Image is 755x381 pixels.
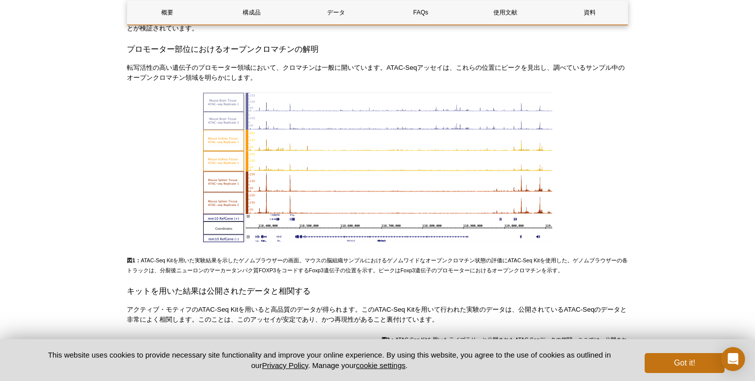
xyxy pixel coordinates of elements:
[127,0,207,24] a: 概要
[127,305,628,325] p: アクティブ・モティフのATAC-Seq Kitを用いると高品質のデータが得られます。このATAC-Seq Kitを用いて行われた実験のデータは、公開されているATAC-Seqのデータと非常によく...
[203,92,552,242] img: ATAC-Seq Kit Genome Browser
[381,337,395,343] strong: 図2：
[212,0,291,24] a: 構成品
[127,285,628,297] h3: キットを用いた結果は公開されたデータと相関する
[127,257,628,273] span: ATAC-Seq Kitを用いた実験結果を示したゲノムブラウザーの画面。マウスの脳組織サンプルにおけるゲノムワイドなオープンクロマチン状態の評価にATAC-Seq Kitを使用した。ゲノムブラウ...
[127,43,628,55] h3: プロモーター部位におけるオープンクロマチンの解明
[645,353,725,373] button: Got it!
[356,361,405,370] button: cookie settings
[381,337,628,373] span: ATAC-Seq Kitを用いたライブラリーと公開されたATAC-Seqデータの相関。ここでは、公開されたATAC-Seqデータ( )で読まれたピークのRPKM値と、このキットを利用して生成され...
[550,0,630,24] a: 資料
[262,361,308,370] a: Privacy Policy
[721,347,745,371] div: Open Intercom Messenger
[30,350,628,371] p: This website uses cookies to provide necessary site functionality and improve your online experie...
[127,257,141,263] strong: 図1：
[381,0,460,24] a: FAQs
[297,0,376,24] a: データ
[127,63,628,83] p: 転写活性の高い遺伝子のプロモーター領域において、クロマチンは一般に開いています。ATAC-Seqアッセイは、これらの位置にピークを見出し、調べているサンプル中のオープンクロマチン領域を明らかにします。
[465,0,545,24] a: 使用文献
